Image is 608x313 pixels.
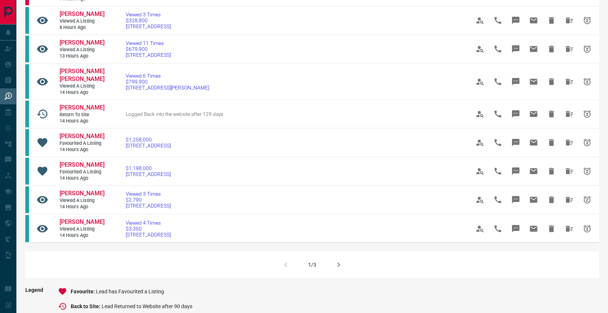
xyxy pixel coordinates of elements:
[126,191,171,197] span: Viewed 3 Times
[578,40,596,58] span: Snooze
[71,288,96,294] span: Favourite
[60,25,104,31] span: 8 hours ago
[126,191,171,209] a: Viewed 3 Times$2,790[STREET_ADDRESS]
[126,203,171,209] span: [STREET_ADDRESS]
[60,10,104,18] a: [PERSON_NAME]
[25,64,29,99] div: condos.ca
[525,191,543,209] span: Email
[578,12,596,29] span: Snooze
[578,162,596,180] span: Snooze
[60,175,104,182] span: 14 hours ago
[126,165,171,177] a: $1,198,000[STREET_ADDRESS]
[126,23,171,29] span: [STREET_ADDRESS]
[525,73,543,91] span: Email
[471,162,489,180] span: View Profile
[308,262,316,268] div: 1/3
[60,198,104,204] span: Viewed a Listing
[471,191,489,209] span: View Profile
[126,137,171,149] a: $1,258,000[STREET_ADDRESS]
[126,12,171,29] a: Viewed 3 Times$328,800[STREET_ADDRESS]
[126,52,171,58] span: [STREET_ADDRESS]
[525,105,543,123] span: Email
[126,79,209,85] span: $799,900
[507,105,525,123] span: Message
[543,162,560,180] span: Hide
[489,134,507,151] span: Call
[560,220,578,238] span: Hide All from Bhavish Jethwa
[560,162,578,180] span: Hide All from Aly Kassam
[60,140,104,147] span: Favourited a Listing
[60,133,104,140] a: [PERSON_NAME]
[525,40,543,58] span: Email
[471,134,489,151] span: View Profile
[25,129,29,156] div: condos.ca
[126,17,171,23] span: $328,800
[507,191,525,209] span: Message
[507,12,525,29] span: Message
[525,162,543,180] span: Email
[126,165,171,171] span: $1,198,000
[560,191,578,209] span: Hide All from Bhavish Jethwa
[543,40,560,58] span: Hide
[578,220,596,238] span: Snooze
[471,12,489,29] span: View Profile
[126,40,171,46] span: Viewed 11 Times
[60,161,105,168] span: [PERSON_NAME]
[126,220,171,226] span: Viewed 4 Times
[126,73,209,79] span: Viewed 6 Times
[60,147,104,153] span: 14 hours ago
[126,220,171,238] a: Viewed 4 Times$3,350[STREET_ADDRESS]
[60,39,105,46] span: [PERSON_NAME]
[560,105,578,123] span: Hide All from AJ Akintomide
[507,134,525,151] span: Message
[60,204,104,210] span: 14 hours ago
[507,220,525,238] span: Message
[71,303,102,309] span: Back to Site
[126,40,171,58] a: Viewed 11 Times$679,900[STREET_ADDRESS]
[60,112,104,118] span: Return to Site
[560,73,578,91] span: Hide All from Arun Kumar Pandiyan
[60,190,105,197] span: [PERSON_NAME]
[471,73,489,91] span: View Profile
[126,171,171,177] span: [STREET_ADDRESS]
[60,169,104,175] span: Favourited a Listing
[126,197,171,203] span: $2,790
[25,36,29,62] div: condos.ca
[60,18,104,25] span: Viewed a Listing
[126,232,171,238] span: [STREET_ADDRESS]
[25,215,29,242] div: condos.ca
[60,161,104,169] a: [PERSON_NAME]
[471,105,489,123] span: View Profile
[126,143,171,149] span: [STREET_ADDRESS]
[126,85,209,91] span: [STREET_ADDRESS][PERSON_NAME]
[525,134,543,151] span: Email
[543,73,560,91] span: Hide
[507,73,525,91] span: Message
[25,158,29,185] div: condos.ca
[578,105,596,123] span: Snooze
[126,111,223,117] span: Logged Back into the website after 129 days
[25,186,29,213] div: condos.ca
[489,40,507,58] span: Call
[126,12,171,17] span: Viewed 3 Times
[60,68,104,83] a: [PERSON_NAME] [PERSON_NAME]
[525,12,543,29] span: Email
[126,226,171,232] span: $3,350
[126,137,171,143] span: $1,258,000
[543,12,560,29] span: Hide
[126,73,209,91] a: Viewed 6 Times$799,900[STREET_ADDRESS][PERSON_NAME]
[60,39,104,47] a: [PERSON_NAME]
[25,7,29,34] div: condos.ca
[489,191,507,209] span: Call
[60,104,104,112] a: [PERSON_NAME]
[489,220,507,238] span: Call
[543,191,560,209] span: Hide
[60,218,105,225] span: [PERSON_NAME]
[60,104,105,111] span: [PERSON_NAME]
[489,105,507,123] span: Call
[578,134,596,151] span: Snooze
[560,134,578,151] span: Hide All from Aly Kassam
[60,226,104,232] span: Viewed a Listing
[25,101,29,127] div: condos.ca
[525,220,543,238] span: Email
